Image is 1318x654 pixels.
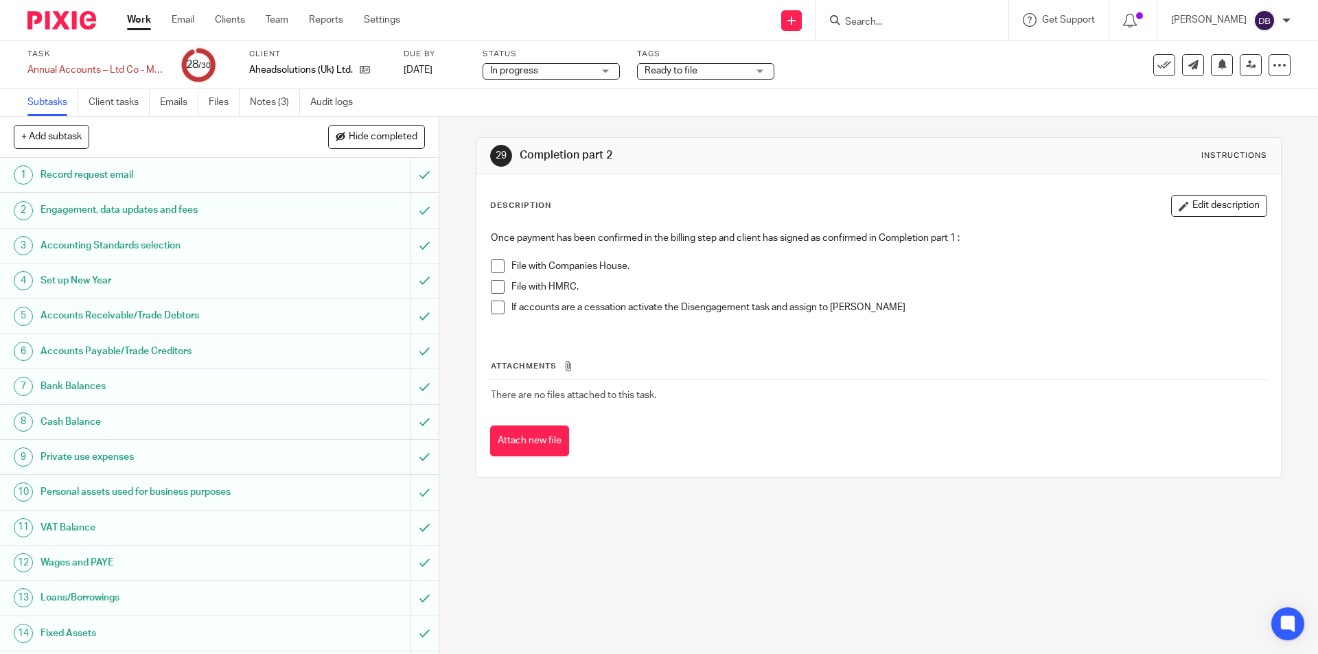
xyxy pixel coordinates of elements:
[490,200,551,211] p: Description
[14,553,33,572] div: 12
[27,89,78,116] a: Subtasks
[41,200,278,220] h1: Engagement, data updates and fees
[14,482,33,502] div: 10
[41,341,278,362] h1: Accounts Payable/Trade Creditors
[404,49,465,60] label: Due by
[41,376,278,397] h1: Bank Balances
[160,89,198,116] a: Emails
[1201,150,1267,161] div: Instructions
[249,63,353,77] p: Aheadsolutions (Uk) Ltd.
[1171,13,1247,27] p: [PERSON_NAME]
[490,425,569,456] button: Attach new file
[490,145,512,167] div: 29
[491,390,656,400] span: There are no files attached to this task.
[14,125,89,148] button: + Add subtask
[328,125,425,148] button: Hide completed
[41,587,278,608] h1: Loans/Borrowings
[209,89,240,116] a: Files
[41,623,278,644] h1: Fixed Assets
[41,517,278,538] h1: VAT Balance
[41,482,278,502] h1: Personal assets used for business purposes
[1042,15,1095,25] span: Get Support
[511,301,1266,314] p: If accounts are a cessation activate the Disengagement task and assign to [PERSON_NAME]
[41,447,278,467] h1: Private use expenses
[41,305,278,326] h1: Accounts Receivable/Trade Debtors
[14,271,33,290] div: 4
[1171,195,1267,217] button: Edit description
[27,63,165,77] div: Annual Accounts – Ltd Co - Manual
[404,65,432,75] span: [DATE]
[364,13,400,27] a: Settings
[41,270,278,291] h1: Set up New Year
[491,362,557,370] span: Attachments
[41,165,278,185] h1: Record request email
[89,89,150,116] a: Client tasks
[483,49,620,60] label: Status
[215,13,245,27] a: Clients
[844,16,967,29] input: Search
[14,588,33,607] div: 13
[172,13,194,27] a: Email
[27,11,96,30] img: Pixie
[250,89,300,116] a: Notes (3)
[14,377,33,396] div: 7
[520,148,908,163] h1: Completion part 2
[249,49,386,60] label: Client
[310,89,363,116] a: Audit logs
[511,259,1266,273] p: File with Companies House.
[14,447,33,467] div: 9
[1253,10,1275,32] img: svg%3E
[186,57,211,73] div: 28
[309,13,343,27] a: Reports
[14,165,33,185] div: 1
[266,13,288,27] a: Team
[27,49,165,60] label: Task
[349,132,417,143] span: Hide completed
[14,412,33,432] div: 8
[490,66,538,75] span: In progress
[14,518,33,537] div: 11
[41,552,278,573] h1: Wages and PAYE
[14,201,33,220] div: 2
[637,49,774,60] label: Tags
[41,412,278,432] h1: Cash Balance
[14,307,33,326] div: 5
[41,235,278,256] h1: Accounting Standards selection
[645,66,697,75] span: Ready to file
[198,62,211,69] small: /30
[491,231,1266,245] p: Once payment has been confirmed in the billing step and client has signed as confirmed in Complet...
[511,280,1266,294] p: File with HMRC.
[14,236,33,255] div: 3
[14,342,33,361] div: 6
[127,13,151,27] a: Work
[14,624,33,643] div: 14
